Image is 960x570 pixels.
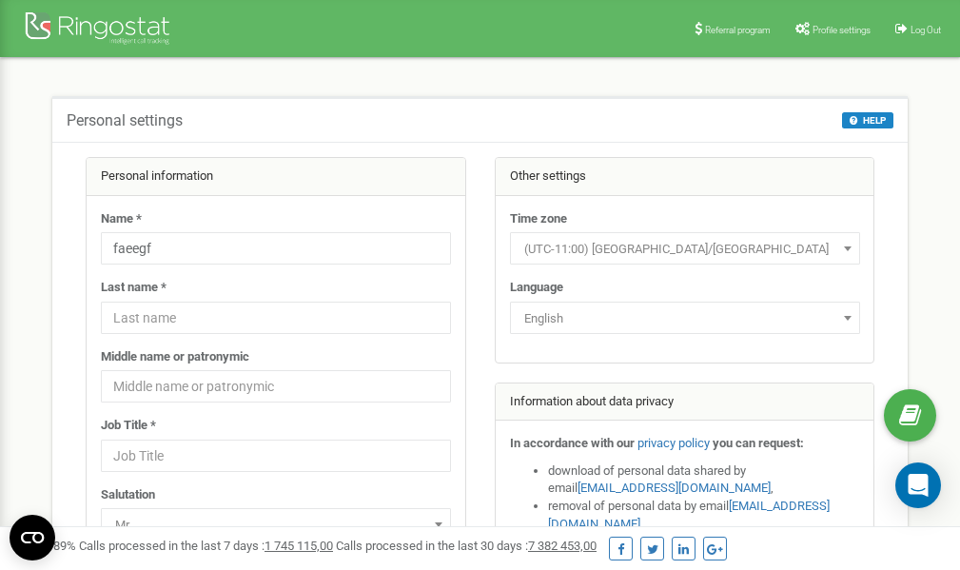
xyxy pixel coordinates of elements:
[79,539,333,553] span: Calls processed in the last 7 days :
[101,440,451,472] input: Job Title
[264,539,333,553] u: 1 745 115,00
[510,302,860,334] span: English
[517,236,853,263] span: (UTC-11:00) Pacific/Midway
[578,481,771,495] a: [EMAIL_ADDRESS][DOMAIN_NAME]
[101,508,451,541] span: Mr.
[101,417,156,435] label: Job Title *
[510,279,563,297] label: Language
[101,370,451,403] input: Middle name or patronymic
[101,348,249,366] label: Middle name or patronymic
[101,232,451,265] input: Name
[911,25,941,35] span: Log Out
[842,112,893,128] button: HELP
[705,25,771,35] span: Referral program
[101,302,451,334] input: Last name
[87,158,465,196] div: Personal information
[510,436,635,450] strong: In accordance with our
[496,383,874,422] div: Information about data privacy
[548,462,860,498] li: download of personal data shared by email ,
[10,515,55,560] button: Open CMP widget
[517,305,853,332] span: English
[101,279,167,297] label: Last name *
[548,498,860,533] li: removal of personal data by email ,
[336,539,597,553] span: Calls processed in the last 30 days :
[637,436,710,450] a: privacy policy
[713,436,804,450] strong: you can request:
[67,112,183,129] h5: Personal settings
[101,210,142,228] label: Name *
[496,158,874,196] div: Other settings
[895,462,941,508] div: Open Intercom Messenger
[510,232,860,265] span: (UTC-11:00) Pacific/Midway
[528,539,597,553] u: 7 382 453,00
[510,210,567,228] label: Time zone
[813,25,871,35] span: Profile settings
[101,486,155,504] label: Salutation
[108,512,444,539] span: Mr.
